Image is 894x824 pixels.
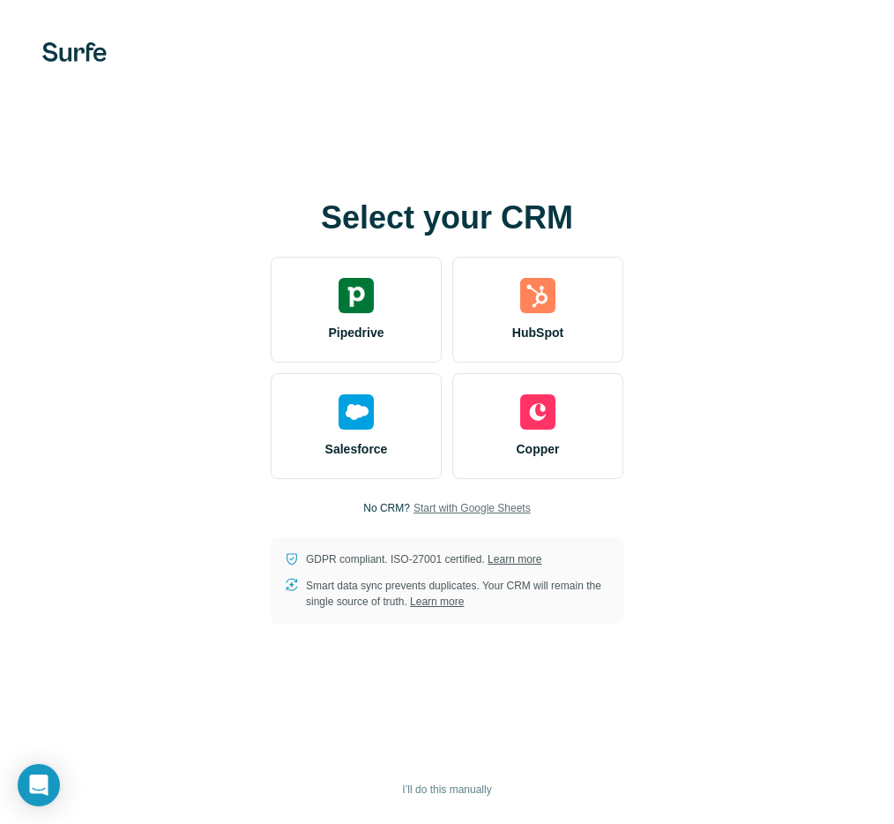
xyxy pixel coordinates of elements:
a: Learn more [410,596,464,608]
span: Salesforce [325,440,388,458]
span: Pipedrive [328,324,384,341]
img: pipedrive's logo [339,278,374,313]
a: Learn more [488,553,541,566]
button: I’ll do this manually [390,776,503,803]
img: Surfe's logo [42,42,107,62]
p: No CRM? [363,500,410,516]
p: GDPR compliant. ISO-27001 certified. [306,551,541,567]
button: Start with Google Sheets [413,500,531,516]
span: Copper [517,440,560,458]
span: I’ll do this manually [402,782,491,798]
h1: Select your CRM [271,200,623,236]
img: salesforce's logo [339,394,374,430]
div: Open Intercom Messenger [18,764,60,806]
span: HubSpot [512,324,563,341]
img: copper's logo [520,394,555,430]
img: hubspot's logo [520,278,555,313]
p: Smart data sync prevents duplicates. Your CRM will remain the single source of truth. [306,578,609,610]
